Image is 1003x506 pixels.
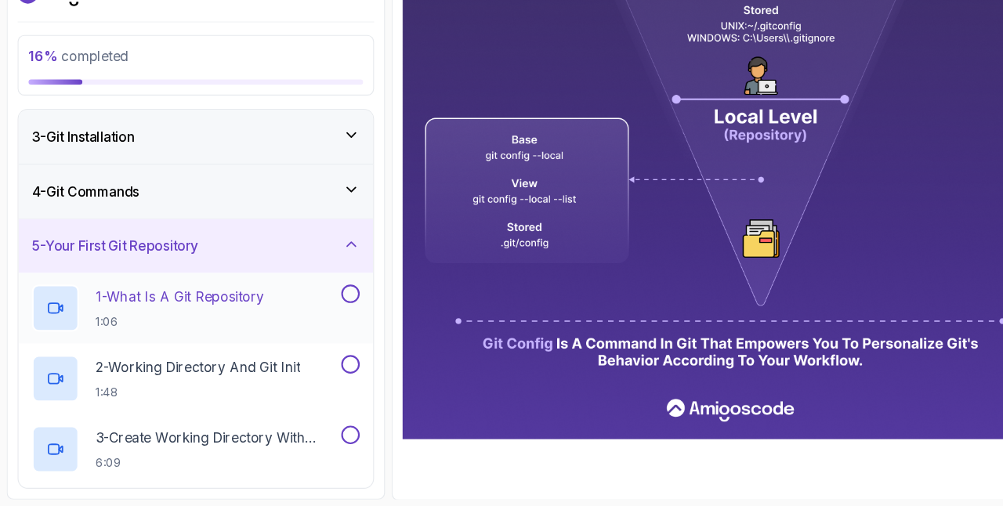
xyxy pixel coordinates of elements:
[16,16,129,42] a: Dashboard
[89,392,280,407] p: 1:48
[30,431,335,475] button: 3-Create Working Directory With Mkdir6:09
[89,326,246,342] p: 1:06
[30,254,185,273] h3: 5 - Your First Git Repository
[27,78,119,94] span: completed
[27,78,54,94] span: 16 %
[89,432,315,451] p: 3 - Create Working Directory With Mkdir
[30,299,335,343] button: 1-What Is A Git Repository1:06
[30,203,130,222] h3: 4 - Git Commands
[89,457,315,473] p: 6:09
[17,187,348,237] button: 4-Git Commands
[89,367,280,385] p: 2 - Working Directory And Git Init
[17,136,348,186] button: 3-Git Installation
[89,301,246,320] p: 1 - What Is A Git Repository
[30,365,335,409] button: 2-Working Directory And Git Init1:48
[17,238,348,288] button: 5-Your First Git Repository
[30,152,125,171] h3: 3 - Git Installation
